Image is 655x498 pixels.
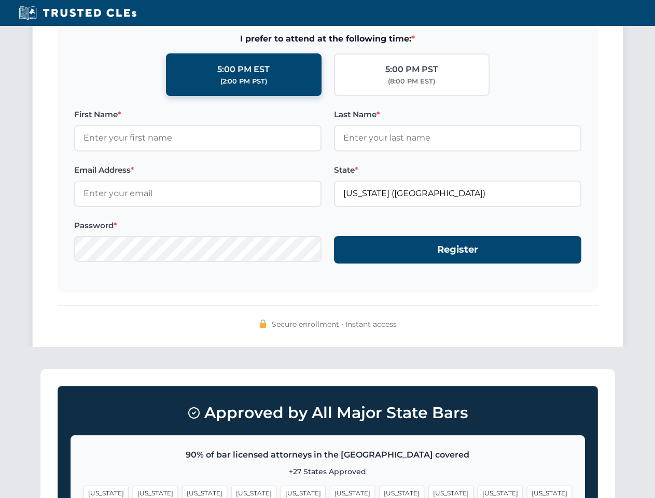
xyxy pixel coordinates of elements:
[74,108,322,121] label: First Name
[74,164,322,176] label: Email Address
[83,466,572,477] p: +27 States Approved
[74,181,322,206] input: Enter your email
[334,125,581,151] input: Enter your last name
[259,320,267,328] img: 🔒
[16,5,140,21] img: Trusted CLEs
[220,76,267,87] div: (2:00 PM PST)
[334,164,581,176] label: State
[334,108,581,121] label: Last Name
[83,448,572,462] p: 90% of bar licensed attorneys in the [GEOGRAPHIC_DATA] covered
[74,32,581,46] span: I prefer to attend at the following time:
[74,125,322,151] input: Enter your first name
[217,63,270,76] div: 5:00 PM EST
[334,236,581,264] button: Register
[74,219,322,232] label: Password
[385,63,438,76] div: 5:00 PM PST
[388,76,435,87] div: (8:00 PM EST)
[272,319,397,330] span: Secure enrollment • Instant access
[71,399,585,427] h3: Approved by All Major State Bars
[334,181,581,206] input: Florida (FL)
